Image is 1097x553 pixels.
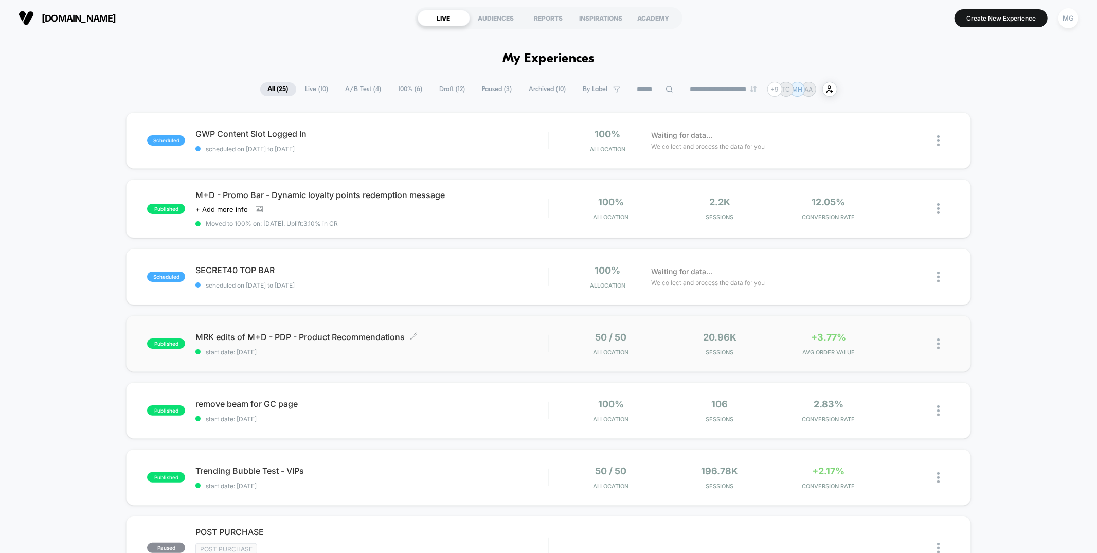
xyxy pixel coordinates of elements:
[147,272,185,282] span: scheduled
[651,141,765,151] span: We collect and process the data for you
[147,135,185,146] span: scheduled
[195,265,548,275] span: SECRET40 TOP BAR
[777,349,880,356] span: AVG ORDER VALUE
[195,145,548,153] span: scheduled on [DATE] to [DATE]
[42,13,116,24] span: [DOMAIN_NAME]
[792,85,802,93] p: MH
[782,85,790,93] p: TC
[195,281,548,289] span: scheduled on [DATE] to [DATE]
[596,466,627,476] span: 50 / 50
[668,213,772,221] span: Sessions
[475,82,520,96] span: Paused ( 3 )
[812,197,846,207] span: 12.05%
[523,10,575,26] div: REPORTS
[147,204,185,214] span: published
[418,10,470,26] div: LIVE
[594,416,629,423] span: Allocation
[937,338,940,349] img: close
[470,10,523,26] div: AUDIENCES
[777,483,880,490] span: CONVERSION RATE
[814,399,843,409] span: 2.83%
[19,10,34,26] img: Visually logo
[702,466,739,476] span: 196.78k
[937,405,940,416] img: close
[147,405,185,416] span: published
[195,415,548,423] span: start date: [DATE]
[575,10,627,26] div: INSPIRATIONS
[651,130,712,141] span: Waiting for data...
[1055,8,1082,29] button: MG
[598,399,624,409] span: 100%
[1058,8,1078,28] div: MG
[195,332,548,342] span: MRK edits of M+D - PDP - Product Recommendations
[147,338,185,349] span: published
[338,82,389,96] span: A/B Test ( 4 )
[260,82,296,96] span: All ( 25 )
[627,10,680,26] div: ACADEMY
[432,82,473,96] span: Draft ( 12 )
[583,85,608,93] span: By Label
[804,85,813,93] p: AA
[750,86,757,92] img: end
[651,266,712,277] span: Waiting for data...
[596,332,627,343] span: 50 / 50
[712,399,728,409] span: 106
[195,466,548,476] span: Trending Bubble Test - VIPs
[594,213,629,221] span: Allocation
[298,82,336,96] span: Live ( 10 )
[777,416,880,423] span: CONVERSION RATE
[195,190,548,200] span: M+D - Promo Bar - Dynamic loyalty points redemption message
[777,213,880,221] span: CONVERSION RATE
[195,348,548,356] span: start date: [DATE]
[668,416,772,423] span: Sessions
[651,278,765,288] span: We collect and process the data for you
[147,472,185,483] span: published
[937,135,940,146] img: close
[594,483,629,490] span: Allocation
[206,220,338,227] span: Moved to 100% on: [DATE] . Uplift: 3.10% in CR
[937,272,940,282] img: close
[521,82,574,96] span: Archived ( 10 )
[590,282,625,289] span: Allocation
[598,197,624,207] span: 100%
[595,265,621,276] span: 100%
[502,51,595,66] h1: My Experiences
[709,197,730,207] span: 2.2k
[811,332,846,343] span: +3.77%
[195,527,548,537] span: POST PURCHASE
[937,472,940,483] img: close
[147,543,185,553] span: paused
[391,82,430,96] span: 100% ( 6 )
[15,10,119,26] button: [DOMAIN_NAME]
[767,82,782,97] div: + 9
[195,205,248,213] span: + Add more info
[937,203,940,214] img: close
[668,483,772,490] span: Sessions
[195,482,548,490] span: start date: [DATE]
[668,349,772,356] span: Sessions
[590,146,625,153] span: Allocation
[595,129,621,139] span: 100%
[813,466,845,476] span: +2.17%
[703,332,736,343] span: 20.96k
[195,129,548,139] span: GWP Content Slot Logged In
[955,9,1048,27] button: Create New Experience
[195,399,548,409] span: remove beam for GC page
[594,349,629,356] span: Allocation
